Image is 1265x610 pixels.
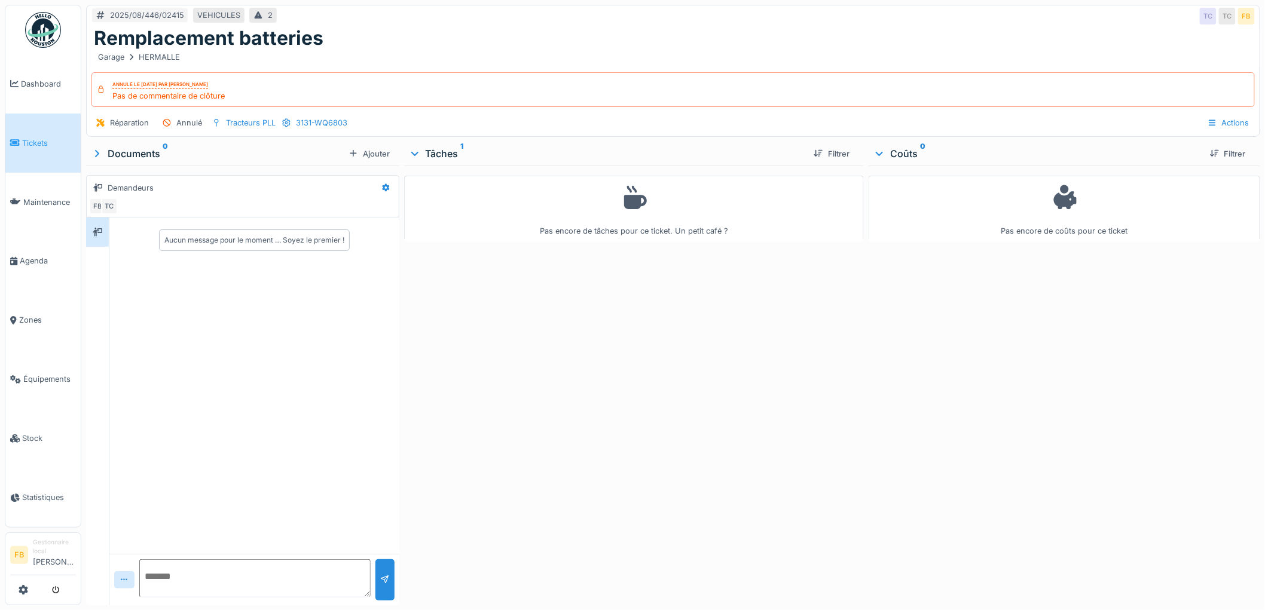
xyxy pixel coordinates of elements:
div: Pas de commentaire de clôture [112,90,225,102]
div: Réparation [110,117,149,128]
span: Tickets [22,137,76,149]
div: Filtrer [1205,146,1251,162]
sup: 0 [163,146,168,161]
div: TC [1219,8,1236,24]
div: Filtrer [809,146,854,162]
div: VEHICULES [197,10,240,21]
div: Documents [91,146,344,161]
li: [PERSON_NAME] [33,538,76,572]
h1: Remplacement batteries [94,27,323,50]
div: Pas encore de coûts pour ce ticket [876,181,1252,237]
div: Garage HERMALLE [98,51,180,63]
div: FB [89,198,106,214]
span: Maintenance [23,197,76,208]
span: Zones [19,314,76,326]
sup: 1 [461,146,464,161]
div: Coûts [873,146,1200,161]
a: Zones [5,291,81,350]
div: Aucun message pour le moment … Soyez le premier ! [164,235,344,246]
a: Stock [5,409,81,468]
div: 2025/08/446/02415 [110,10,184,21]
a: Maintenance [5,173,81,232]
a: Agenda [5,232,81,291]
span: Équipements [23,373,76,385]
div: Actions [1202,114,1255,131]
div: 3131-WQ6803 [296,117,347,128]
div: 2 [268,10,273,21]
div: FB [1238,8,1255,24]
div: Annulé [176,117,202,128]
div: Ajouter [344,146,395,162]
li: FB [10,546,28,564]
div: Pas encore de tâches pour ce ticket. Un petit café ? [412,181,857,237]
a: FB Gestionnaire local[PERSON_NAME] [10,538,76,575]
div: TC [101,198,118,214]
span: Dashboard [21,78,76,90]
div: Annulé le [DATE] par [PERSON_NAME] [112,81,208,89]
span: Agenda [20,255,76,266]
img: Badge_color-CXgf-gQk.svg [25,12,61,48]
div: Demandeurs [108,182,154,194]
a: Dashboard [5,54,81,114]
div: Tracteurs PLL [226,117,276,128]
sup: 0 [920,146,925,161]
div: Gestionnaire local [33,538,76,556]
a: Tickets [5,114,81,173]
div: Tâches [409,146,805,161]
a: Statistiques [5,468,81,527]
a: Équipements [5,350,81,409]
span: Stock [22,433,76,444]
div: TC [1200,8,1217,24]
span: Statistiques [22,492,76,503]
